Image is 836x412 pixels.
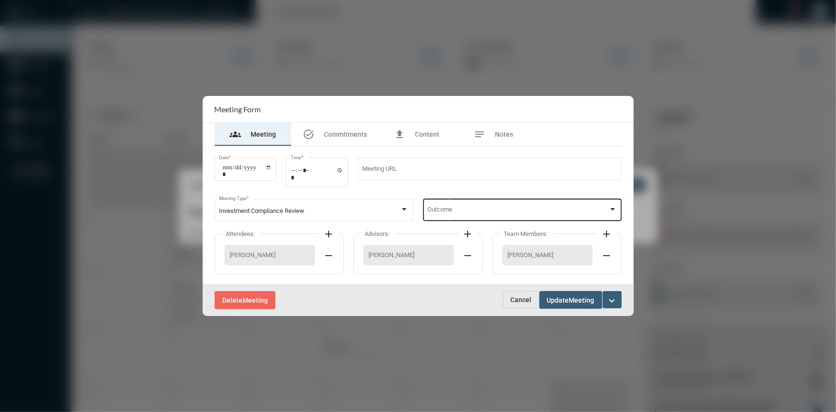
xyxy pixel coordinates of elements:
mat-icon: groups [229,129,241,140]
label: Team Members: [499,230,553,237]
span: Cancel [511,296,532,304]
span: Update [547,296,569,304]
span: [PERSON_NAME] [369,251,448,259]
mat-icon: notes [474,129,485,140]
mat-icon: expand_more [607,295,618,306]
span: [PERSON_NAME] [508,251,587,259]
h2: Meeting Form [215,105,261,114]
mat-icon: remove [323,250,335,261]
mat-icon: add [462,228,474,240]
label: Attendees: [221,230,260,237]
span: Content [415,130,439,138]
button: DeleteMeeting [215,291,275,309]
mat-icon: add [601,228,613,240]
button: UpdateMeeting [539,291,602,309]
span: Notes [495,130,513,138]
button: Cancel [503,291,539,308]
span: Meeting [251,130,276,138]
mat-icon: file_upload [394,129,405,140]
span: Meeting [242,296,268,304]
span: Investment Compliance Review [219,207,304,214]
mat-icon: task_alt [303,129,314,140]
span: Commitments [324,130,367,138]
mat-icon: remove [462,250,474,261]
span: Meeting [569,296,595,304]
span: [PERSON_NAME] [230,251,309,259]
span: Delete [222,296,242,304]
mat-icon: remove [601,250,613,261]
label: Advisors: [360,230,395,237]
mat-icon: add [323,228,335,240]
